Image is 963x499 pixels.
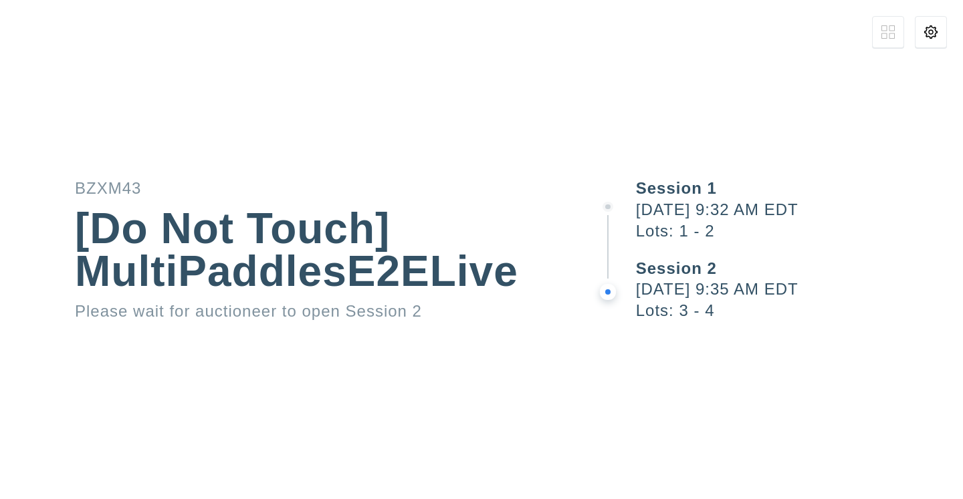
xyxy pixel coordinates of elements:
[636,180,963,196] div: Session 1
[636,202,963,218] div: [DATE] 9:32 AM EDT
[75,303,518,319] div: Please wait for auctioneer to open Session 2
[636,261,963,277] div: Session 2
[75,180,518,196] div: BZXM43
[636,223,963,239] div: Lots: 1 - 2
[636,303,963,319] div: Lots: 3 - 4
[636,281,963,297] div: [DATE] 9:35 AM EDT
[75,207,518,293] div: [Do Not Touch] MultiPaddlesE2ELive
